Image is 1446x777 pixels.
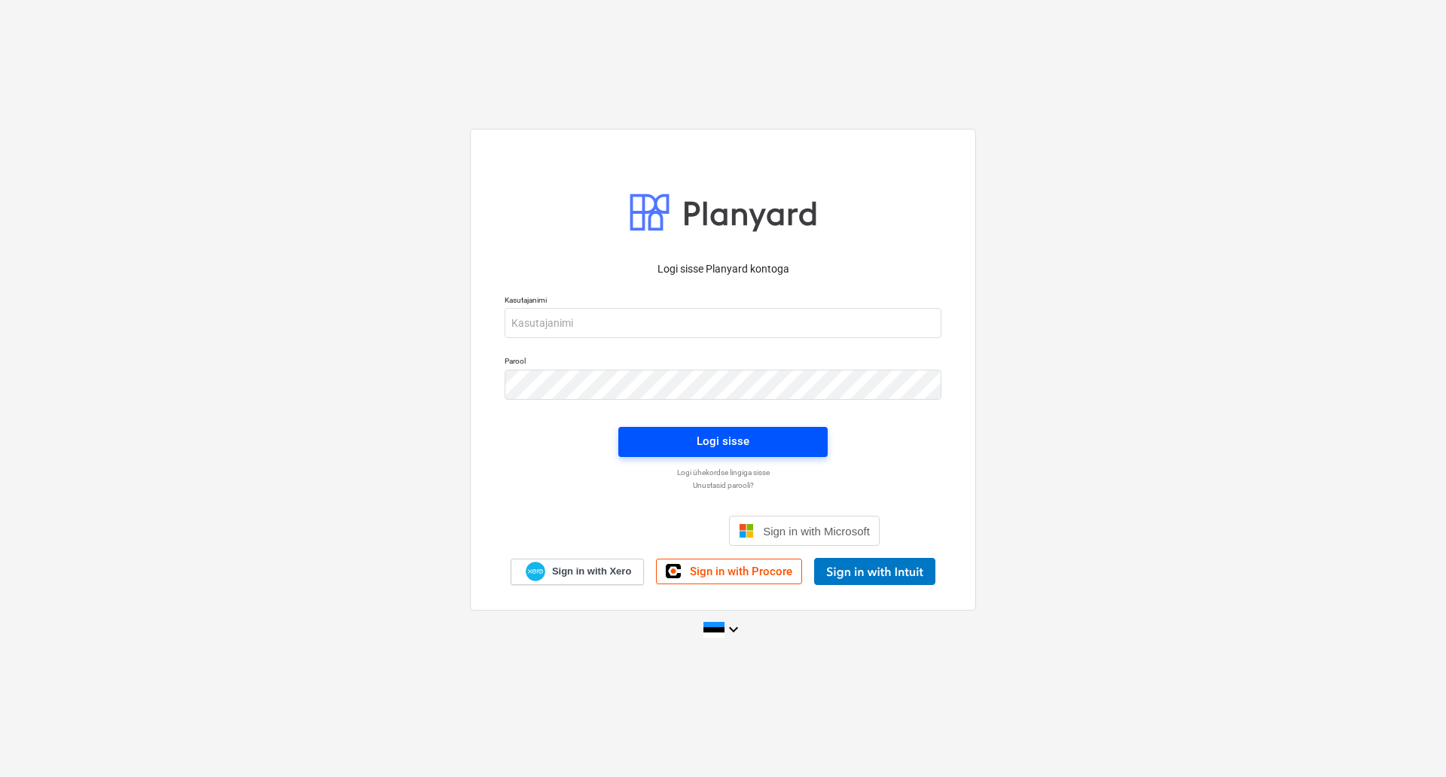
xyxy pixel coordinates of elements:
[511,559,645,585] a: Sign in with Xero
[697,431,749,451] div: Logi sisse
[559,514,725,547] iframe: Sign in with Google Button
[739,523,754,538] img: Microsoft logo
[505,295,941,308] p: Kasutajanimi
[497,468,949,477] a: Logi ühekordse lingiga sisse
[690,565,792,578] span: Sign in with Procore
[505,308,941,338] input: Kasutajanimi
[497,480,949,490] a: Unustasid parooli?
[725,620,743,638] i: keyboard_arrow_down
[526,562,545,582] img: Xero logo
[656,559,802,584] a: Sign in with Procore
[552,565,631,578] span: Sign in with Xero
[763,525,870,538] span: Sign in with Microsoft
[505,261,941,277] p: Logi sisse Planyard kontoga
[618,427,828,457] button: Logi sisse
[505,356,941,369] p: Parool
